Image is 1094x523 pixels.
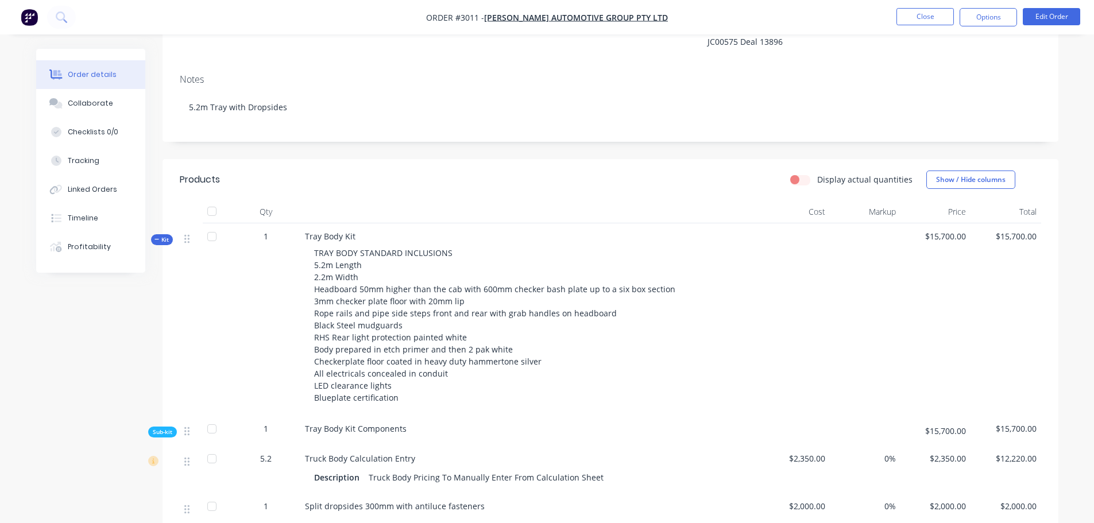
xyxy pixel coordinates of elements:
[68,184,117,195] div: Linked Orders
[36,204,145,233] button: Timeline
[1023,8,1080,25] button: Edit Order
[305,453,415,464] span: Truck Body Calculation Entry
[971,200,1041,223] div: Total
[426,12,484,23] span: Order #3011 -
[231,200,300,223] div: Qty
[68,69,117,80] div: Order details
[180,90,1041,125] div: 5.2m Tray with Dropsides
[36,89,145,118] button: Collaborate
[364,469,608,486] div: Truck Body Pricing To Manually Enter From Calculation Sheet
[36,175,145,204] button: Linked Orders
[21,9,38,26] img: Factory
[154,235,169,244] span: Kit
[36,60,145,89] button: Order details
[975,500,1037,512] span: $2,000.00
[36,146,145,175] button: Tracking
[484,12,668,23] a: [PERSON_NAME] Automotive Group Pty Ltd
[905,425,967,437] span: $15,700.00
[153,428,172,436] span: Sub-kit
[68,213,98,223] div: Timeline
[905,500,967,512] span: $2,000.00
[975,230,1037,242] span: $15,700.00
[305,501,485,512] span: Split dropsides 300mm with antiluce fasteners
[975,423,1037,435] span: $15,700.00
[926,171,1015,189] button: Show / Hide columns
[36,233,145,261] button: Profitability
[305,231,355,242] span: Tray Body Kit
[264,500,268,512] span: 1
[817,173,913,185] label: Display actual quantities
[180,74,1041,85] div: Notes
[975,452,1037,464] span: $12,220.00
[314,469,364,486] div: Description
[760,200,830,223] div: Cost
[260,452,272,464] span: 5.2
[68,98,113,109] div: Collaborate
[905,230,967,242] span: $15,700.00
[314,247,678,403] span: TRAY BODY STANDARD INCLUSIONS 5.2m Length 2.2m Width Headboard 50mm higher than the cab with 600m...
[900,200,971,223] div: Price
[764,452,826,464] span: $2,350.00
[896,8,954,25] button: Close
[764,500,826,512] span: $2,000.00
[834,500,896,512] span: 0%
[68,242,111,252] div: Profitability
[151,234,173,245] div: Kit
[305,423,407,434] span: Tray Body Kit Components
[68,127,118,137] div: Checklists 0/0
[830,200,900,223] div: Markup
[264,423,268,435] span: 1
[264,230,268,242] span: 1
[36,118,145,146] button: Checklists 0/0
[905,452,967,464] span: $2,350.00
[68,156,99,166] div: Tracking
[834,452,896,464] span: 0%
[180,173,220,187] div: Products
[148,427,177,437] div: Sub-kit
[960,8,1017,26] button: Options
